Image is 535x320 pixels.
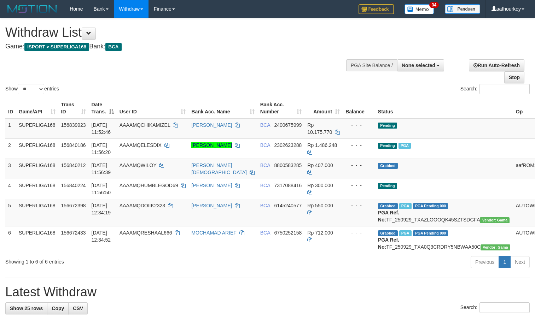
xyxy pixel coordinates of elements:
span: Grabbed [378,230,398,236]
span: 156672398 [61,203,86,208]
span: 156840186 [61,142,86,148]
h4: Game: Bank: [5,43,350,50]
span: BCA [260,142,270,148]
a: Previous [471,256,499,268]
th: User ID: activate to sort column ascending [117,98,189,118]
img: panduan.png [445,4,480,14]
label: Show entries [5,84,59,94]
td: TF_250929_TXAZLOOOQK45SZTSDGFA [375,199,513,226]
span: 34 [429,2,439,8]
div: - - - [345,202,372,209]
th: Bank Acc. Name: activate to sort column ascending [188,98,257,118]
h1: Latest Withdraw [5,285,530,299]
a: [PERSON_NAME][DEMOGRAPHIC_DATA] [191,162,247,175]
span: AAAAMQDOIIK2323 [120,203,165,208]
span: Marked by aafsoycanthlai [399,143,411,149]
span: Copy 2302623288 to clipboard [274,142,302,148]
span: Copy 7317088416 to clipboard [274,183,302,188]
td: 2 [5,138,16,159]
a: [PERSON_NAME] [191,203,232,208]
td: 3 [5,159,16,179]
span: Pending [378,123,397,129]
th: Game/API: activate to sort column ascending [16,98,58,118]
span: PGA Pending [413,230,448,236]
a: Run Auto-Refresh [469,59,524,71]
span: Show 25 rows [10,306,43,311]
span: AAAAMQHUMBLEGOD69 [120,183,178,188]
a: MOCHAMAD ARIEF [191,230,237,236]
h1: Withdraw List [5,25,350,40]
span: BCA [260,122,270,128]
span: Rp 300.000 [307,183,333,188]
span: [DATE] 12:34:52 [92,230,111,243]
img: Feedback.jpg [359,4,394,14]
span: Copy [52,306,64,311]
span: Marked by aafsoycanthlai [399,203,412,209]
span: BCA [260,183,270,188]
span: [DATE] 11:56:20 [92,142,111,155]
span: ISPORT > SUPERLIGA168 [24,43,89,51]
select: Showentries [18,84,44,94]
th: Trans ID: activate to sort column ascending [58,98,89,118]
span: BCA [260,162,270,168]
span: None selected [402,63,435,68]
button: None selected [397,59,444,71]
input: Search: [479,84,530,94]
div: - - - [345,229,372,236]
span: BCA [260,230,270,236]
span: [DATE] 12:34:19 [92,203,111,215]
div: PGA Site Balance / [346,59,397,71]
td: SUPERLIGA168 [16,199,58,226]
input: Search: [479,302,530,313]
th: Balance [343,98,375,118]
span: Rp 407.000 [307,162,333,168]
span: 156672433 [61,230,86,236]
label: Search: [460,84,530,94]
a: Show 25 rows [5,302,47,314]
span: Copy 6145240577 to clipboard [274,203,302,208]
span: Grabbed [378,203,398,209]
a: Copy [47,302,69,314]
td: SUPERLIGA168 [16,159,58,179]
span: Rp 10.175.770 [307,122,332,135]
span: Pending [378,183,397,189]
td: TF_250929_TXA0Q3CRDRY5NBWAA50C [375,226,513,253]
span: AAAAMQWILOY [120,162,157,168]
a: CSV [68,302,88,314]
a: [PERSON_NAME] [191,142,232,148]
div: - - - [345,142,372,149]
span: [DATE] 11:56:39 [92,162,111,175]
a: [PERSON_NAME] [191,122,232,128]
td: SUPERLIGA168 [16,179,58,199]
span: [DATE] 11:52:46 [92,122,111,135]
a: Next [510,256,530,268]
span: Grabbed [378,163,398,169]
span: PGA Pending [413,203,448,209]
span: Copy 2400675999 to clipboard [274,122,302,128]
th: Date Trans.: activate to sort column descending [89,98,117,118]
span: 156839923 [61,122,86,128]
span: BCA [105,43,121,51]
span: CSV [73,306,83,311]
div: - - - [345,182,372,189]
img: Button%20Memo.svg [405,4,434,14]
td: SUPERLIGA168 [16,226,58,253]
a: 1 [499,256,511,268]
th: ID [5,98,16,118]
span: Pending [378,143,397,149]
span: [DATE] 11:56:50 [92,183,111,195]
td: 1 [5,118,16,139]
span: 156840212 [61,162,86,168]
th: Status [375,98,513,118]
td: 6 [5,226,16,253]
div: - - - [345,122,372,129]
span: Vendor URL: https://trx31.1velocity.biz [480,217,510,223]
b: PGA Ref. No: [378,210,399,223]
span: AAAAMQRESHAAL666 [120,230,172,236]
td: SUPERLIGA168 [16,138,58,159]
td: SUPERLIGA168 [16,118,58,139]
span: Copy 6750252158 to clipboard [274,230,302,236]
td: 4 [5,179,16,199]
span: Copy 8800583285 to clipboard [274,162,302,168]
div: Showing 1 to 6 of 6 entries [5,255,217,265]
